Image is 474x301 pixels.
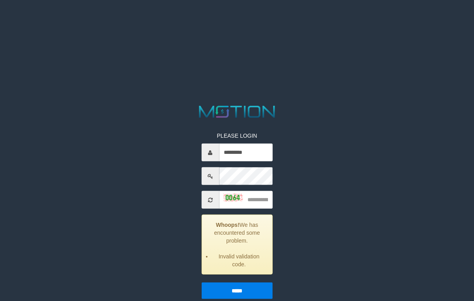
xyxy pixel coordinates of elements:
li: Invalid validation code. [212,252,266,268]
img: captcha [223,193,243,201]
p: PLEASE LOGIN [201,132,272,140]
div: We has encountered some problem. [201,215,272,275]
strong: Whoops! [216,222,240,228]
img: MOTION_logo.png [195,104,278,120]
